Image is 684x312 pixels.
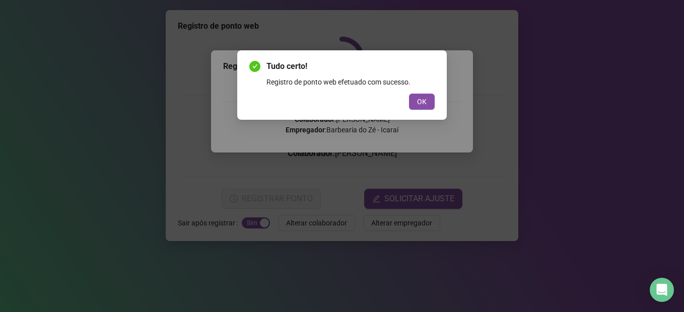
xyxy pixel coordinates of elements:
span: OK [417,96,427,107]
button: OK [409,94,435,110]
div: Open Intercom Messenger [650,278,674,302]
span: check-circle [249,61,260,72]
span: Tudo certo! [266,60,435,72]
div: Registro de ponto web efetuado com sucesso. [266,76,435,88]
